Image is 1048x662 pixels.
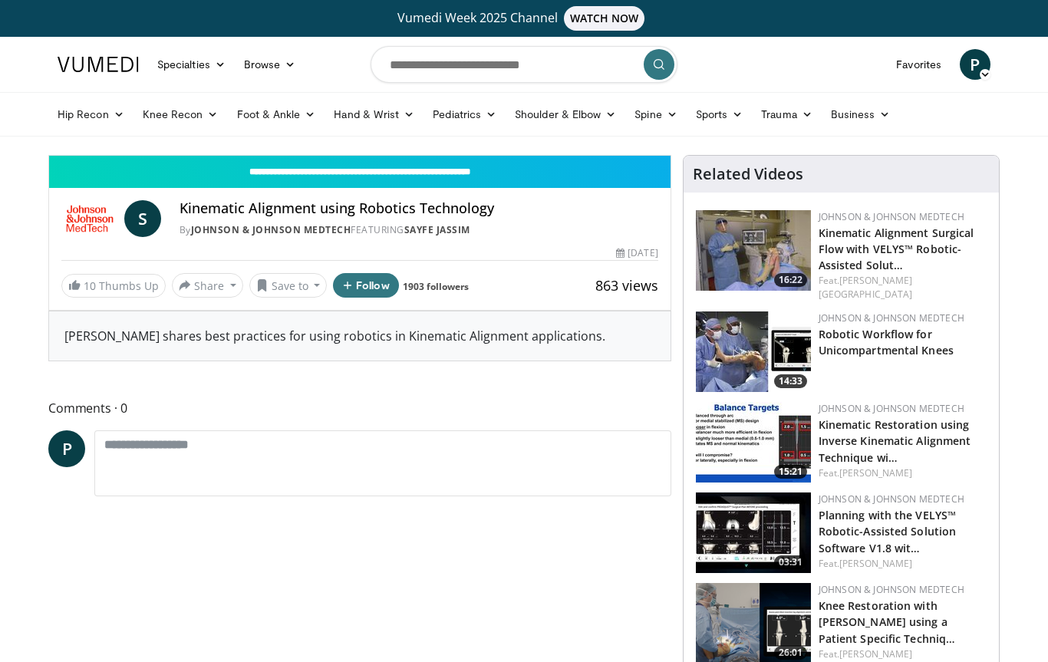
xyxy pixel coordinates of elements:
[133,99,228,130] a: Knee Recon
[333,273,399,298] button: Follow
[235,49,305,80] a: Browse
[839,647,912,660] a: [PERSON_NAME]
[819,327,954,357] a: Robotic Workflow for Unicompartmental Knees
[60,6,988,31] a: Vumedi Week 2025 ChannelWATCH NOW
[774,465,807,479] span: 15:21
[819,274,987,301] div: Feat.
[752,99,822,130] a: Trauma
[696,311,811,392] a: 14:33
[58,57,139,72] img: VuMedi Logo
[48,398,671,418] span: Comments 0
[404,223,470,236] a: Sayfe Jassim
[61,274,166,298] a: 10 Thumbs Up
[819,417,971,464] a: Kinematic Restoration using Inverse Kinematic Alignment Technique wi…
[48,430,85,467] a: P
[696,210,811,291] img: 22b3d5e8-ada8-4647-84b0-4312b2f66353.150x105_q85_crop-smart_upscale.jpg
[371,46,677,83] input: Search topics, interventions
[819,598,956,645] a: Knee Restoration with [PERSON_NAME] using a Patient Specific Techniq…
[61,200,118,237] img: Johnson & Johnson MedTech
[423,99,506,130] a: Pediatrics
[687,99,753,130] a: Sports
[822,99,900,130] a: Business
[595,276,658,295] span: 863 views
[774,273,807,287] span: 16:22
[228,99,325,130] a: Foot & Ankle
[696,402,811,483] a: 15:21
[819,311,964,324] a: Johnson & Johnson MedTech
[819,402,964,415] a: Johnson & Johnson MedTech
[819,492,964,506] a: Johnson & Johnson MedTech
[49,311,671,361] div: [PERSON_NAME] shares best practices for using robotics in Kinematic Alignment applications.
[693,165,803,183] h4: Related Videos
[819,226,974,272] a: Kinematic Alignment Surgical Flow with VELYS™ Robotic-Assisted Solut…
[819,557,987,571] div: Feat.
[696,402,811,483] img: c3704768-32c2-46ef-8634-98aedd80a818.150x105_q85_crop-smart_upscale.jpg
[819,210,964,223] a: Johnson & Johnson MedTech
[48,99,133,130] a: Hip Recon
[172,273,243,298] button: Share
[819,508,957,555] a: Planning with the VELYS™ Robotic-Assisted Solution Software V1.8 wit…
[249,273,328,298] button: Save to
[625,99,686,130] a: Spine
[84,278,96,293] span: 10
[616,246,657,260] div: [DATE]
[819,274,913,301] a: [PERSON_NAME][GEOGRAPHIC_DATA]
[839,557,912,570] a: [PERSON_NAME]
[774,374,807,388] span: 14:33
[819,466,987,480] div: Feat.
[180,200,658,217] h4: Kinematic Alignment using Robotics Technology
[191,223,351,236] a: Johnson & Johnson MedTech
[124,200,161,237] a: S
[696,492,811,573] img: 03645a01-2c96-4821-a897-65d5b8c84622.150x105_q85_crop-smart_upscale.jpg
[180,223,658,237] div: By FEATURING
[403,280,469,293] a: 1903 followers
[696,311,811,392] img: c6830cff-7f4a-4323-a779-485c40836a20.150x105_q85_crop-smart_upscale.jpg
[564,6,645,31] span: WATCH NOW
[506,99,625,130] a: Shoulder & Elbow
[839,466,912,479] a: [PERSON_NAME]
[696,210,811,291] a: 16:22
[696,492,811,573] a: 03:31
[819,647,987,661] div: Feat.
[960,49,990,80] a: P
[148,49,235,80] a: Specialties
[774,646,807,660] span: 26:01
[819,583,964,596] a: Johnson & Johnson MedTech
[887,49,951,80] a: Favorites
[774,555,807,569] span: 03:31
[325,99,423,130] a: Hand & Wrist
